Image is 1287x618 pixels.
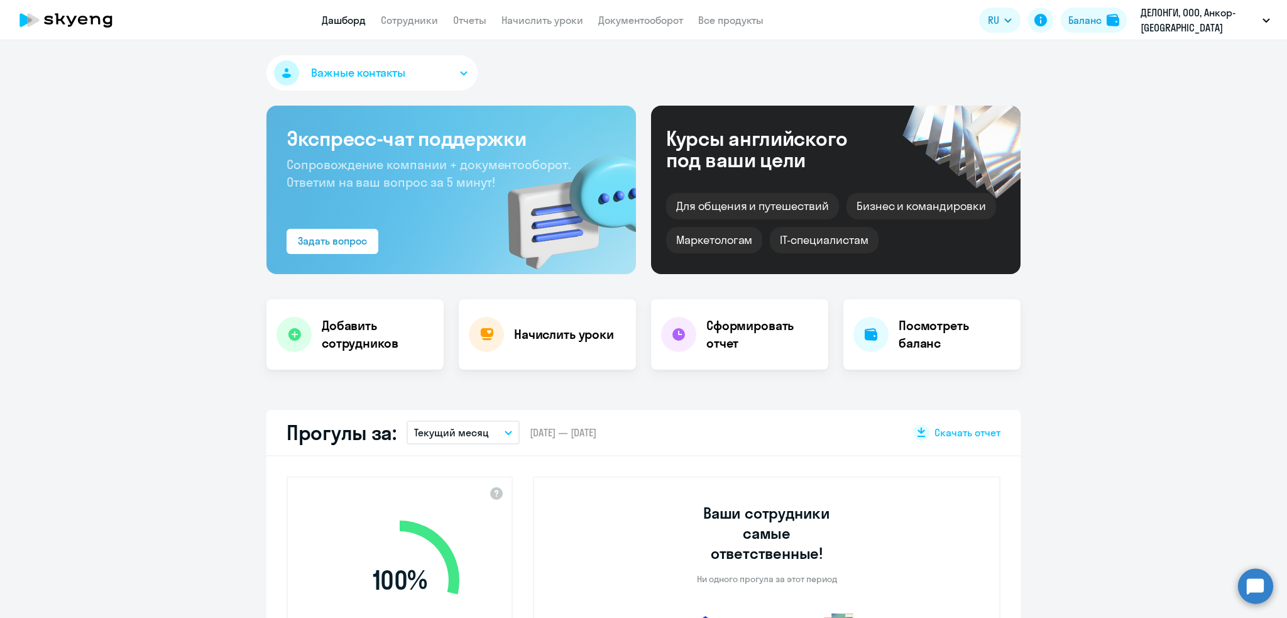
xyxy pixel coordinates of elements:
[287,126,616,151] h3: Экспресс-чат поддержки
[706,317,818,352] h4: Сформировать отчет
[1061,8,1127,33] button: Балансbalance
[698,14,764,26] a: Все продукты
[697,573,837,585] p: Ни одного прогула за этот период
[666,193,839,219] div: Для общения и путешествий
[381,14,438,26] a: Сотрудники
[686,503,848,563] h3: Ваши сотрудники самые ответственные!
[846,193,996,219] div: Бизнес и командировки
[266,55,478,91] button: Важные контакты
[287,420,397,445] h2: Прогулы за:
[988,13,999,28] span: RU
[1134,5,1276,35] button: ДЕЛОНГИ, ООО, Анкор-[GEOGRAPHIC_DATA]
[327,565,472,595] span: 100 %
[1107,14,1119,26] img: balance
[666,227,762,253] div: Маркетологам
[530,426,596,439] span: [DATE] — [DATE]
[287,157,571,190] span: Сопровождение компании + документооборот. Ответим на ваш вопрос за 5 минут!
[407,421,520,444] button: Текущий месяц
[598,14,683,26] a: Документооборот
[899,317,1010,352] h4: Посмотреть баланс
[979,8,1021,33] button: RU
[934,426,1000,439] span: Скачать отчет
[490,133,636,274] img: bg-img
[453,14,486,26] a: Отчеты
[322,317,434,352] h4: Добавить сотрудников
[414,425,489,440] p: Текущий месяц
[501,14,583,26] a: Начислить уроки
[298,233,367,248] div: Задать вопрос
[1068,13,1102,28] div: Баланс
[666,128,881,170] div: Курсы английского под ваши цели
[514,326,614,343] h4: Начислить уроки
[311,65,405,81] span: Важные контакты
[287,229,378,254] button: Задать вопрос
[322,14,366,26] a: Дашборд
[770,227,878,253] div: IT-специалистам
[1141,5,1257,35] p: ДЕЛОНГИ, ООО, Анкор-[GEOGRAPHIC_DATA]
